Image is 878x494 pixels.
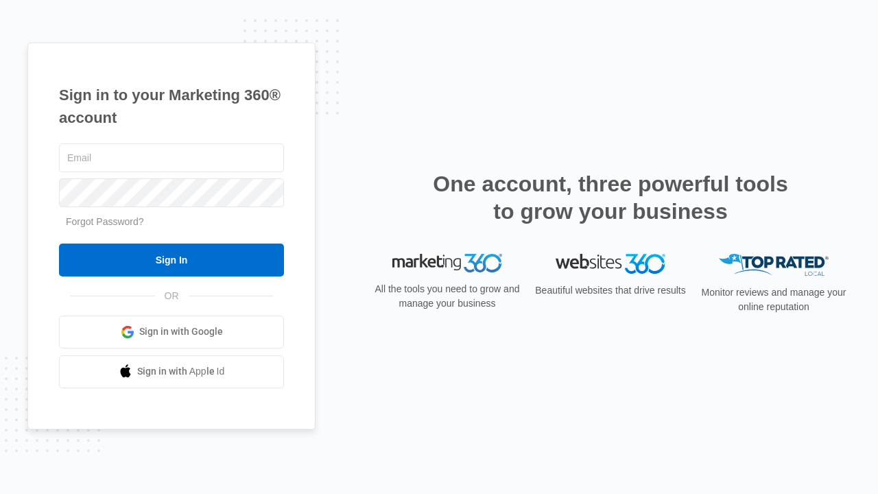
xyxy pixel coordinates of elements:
[139,325,223,339] span: Sign in with Google
[59,244,284,277] input: Sign In
[137,364,225,379] span: Sign in with Apple Id
[556,254,665,274] img: Websites 360
[429,170,792,225] h2: One account, three powerful tools to grow your business
[697,285,851,314] p: Monitor reviews and manage your online reputation
[155,289,189,303] span: OR
[59,316,284,349] a: Sign in with Google
[392,254,502,273] img: Marketing 360
[66,216,144,227] a: Forgot Password?
[59,143,284,172] input: Email
[719,254,829,277] img: Top Rated Local
[534,283,687,298] p: Beautiful websites that drive results
[370,282,524,311] p: All the tools you need to grow and manage your business
[59,355,284,388] a: Sign in with Apple Id
[59,84,284,129] h1: Sign in to your Marketing 360® account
